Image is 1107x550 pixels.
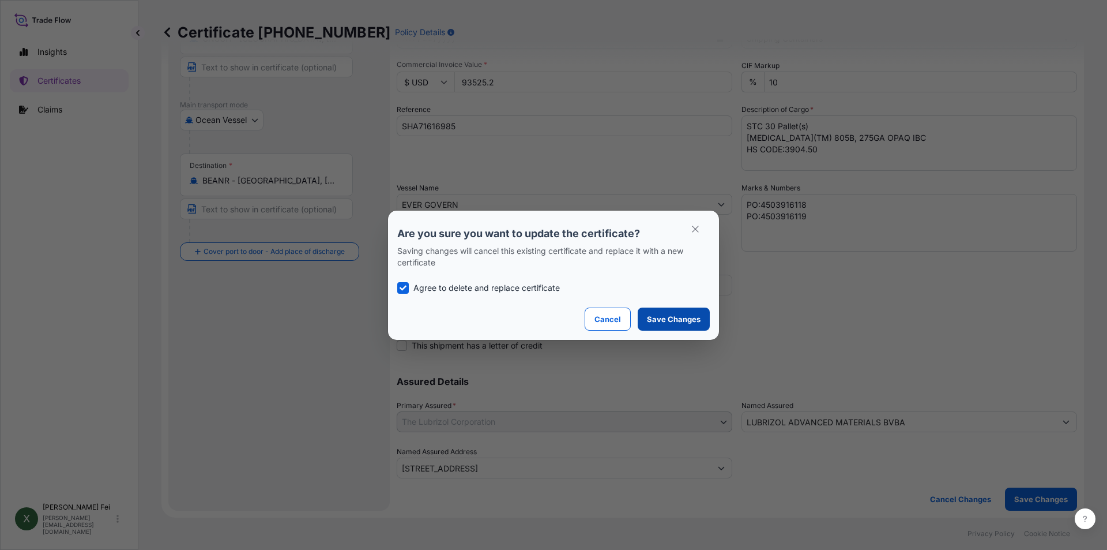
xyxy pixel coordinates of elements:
[594,313,621,325] p: Cancel
[647,313,701,325] p: Save Changes
[413,282,560,294] p: Agree to delete and replace certificate
[397,227,710,241] p: Are you sure you want to update the certificate?
[585,308,631,331] button: Cancel
[638,308,710,331] button: Save Changes
[397,245,710,268] p: Saving changes will cancel this existing certificate and replace it with a new certificate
